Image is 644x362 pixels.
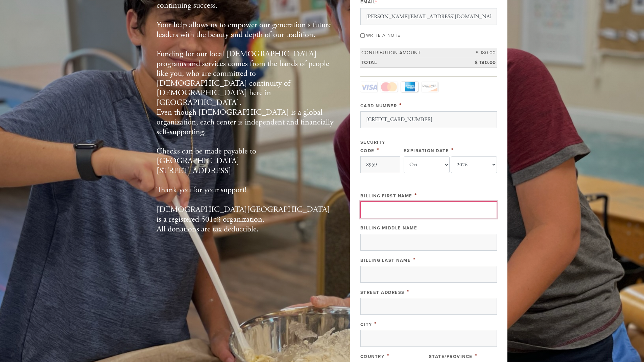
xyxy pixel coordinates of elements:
[401,82,418,92] a: Amex
[429,354,473,359] label: State/Province
[381,82,398,92] a: MasterCard
[413,256,416,263] span: This field is required.
[387,352,389,360] span: This field is required.
[374,320,377,328] span: This field is required.
[360,258,411,263] label: Billing Last Name
[360,48,467,58] td: Contribution Amount
[399,102,402,109] span: This field is required.
[360,82,377,92] a: Visa
[451,156,497,173] select: Expiration Date year
[366,33,401,38] label: Write a note
[414,192,417,199] span: This field is required.
[404,156,450,173] select: Expiration Date month
[451,146,454,154] span: This field is required.
[360,193,412,199] label: Billing First Name
[467,58,497,67] td: $ 180.00
[360,225,418,231] label: Billing Middle Name
[421,82,438,92] a: Discover
[377,146,379,154] span: This field is required.
[360,58,467,67] td: Total
[360,103,397,109] label: Card Number
[360,140,385,154] label: Security Code
[407,288,409,296] span: This field is required.
[360,354,385,359] label: Country
[360,322,372,327] label: City
[404,148,449,154] label: Expiration Date
[467,48,497,58] td: $ 180.00
[475,352,477,360] span: This field is required.
[360,290,405,295] label: Street Address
